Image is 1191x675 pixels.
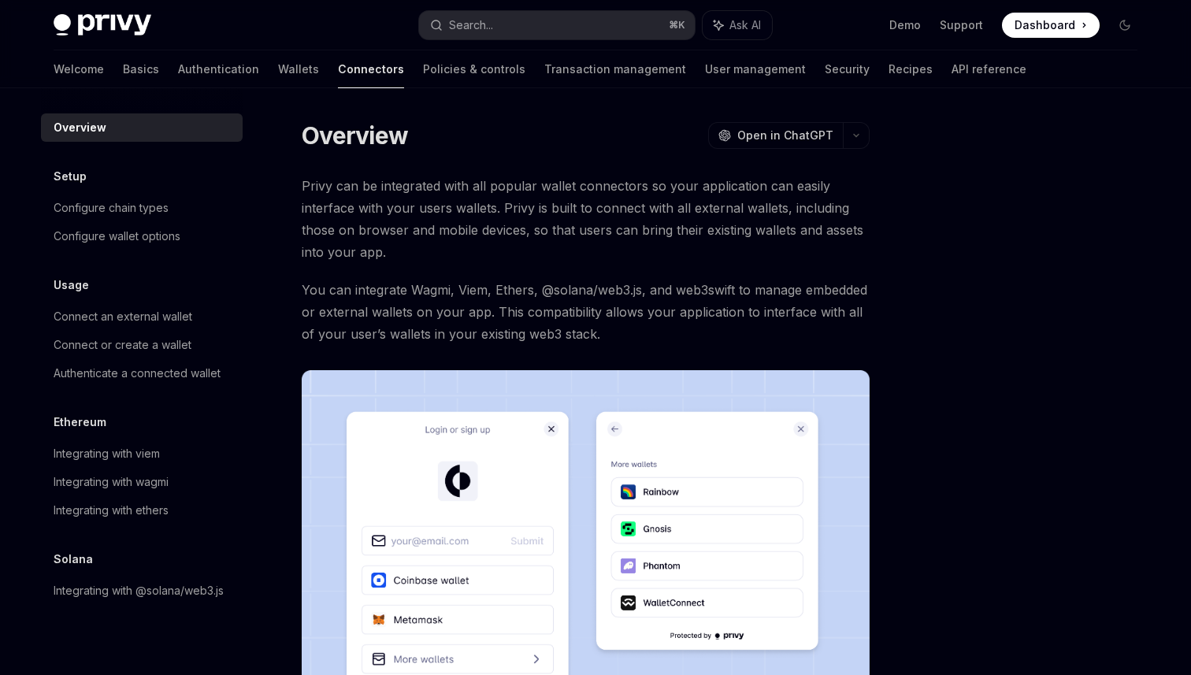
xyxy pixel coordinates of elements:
[54,167,87,186] h5: Setup
[1112,13,1137,38] button: Toggle dark mode
[544,50,686,88] a: Transaction management
[419,11,695,39] button: Search...⌘K
[41,222,243,250] a: Configure wallet options
[41,194,243,222] a: Configure chain types
[54,307,192,326] div: Connect an external wallet
[1002,13,1100,38] a: Dashboard
[54,276,89,295] h5: Usage
[54,550,93,569] h5: Solana
[423,50,525,88] a: Policies & controls
[1015,17,1075,33] span: Dashboard
[54,198,169,217] div: Configure chain types
[41,439,243,468] a: Integrating with viem
[302,121,408,150] h1: Overview
[302,175,870,263] span: Privy can be integrated with all popular wallet connectors so your application can easily interfa...
[705,50,806,88] a: User management
[54,227,180,246] div: Configure wallet options
[338,50,404,88] a: Connectors
[449,16,493,35] div: Search...
[123,50,159,88] a: Basics
[54,50,104,88] a: Welcome
[54,336,191,354] div: Connect or create a wallet
[703,11,772,39] button: Ask AI
[54,118,106,137] div: Overview
[729,17,761,33] span: Ask AI
[41,468,243,496] a: Integrating with wagmi
[54,501,169,520] div: Integrating with ethers
[41,496,243,525] a: Integrating with ethers
[889,50,933,88] a: Recipes
[737,128,833,143] span: Open in ChatGPT
[889,17,921,33] a: Demo
[41,331,243,359] a: Connect or create a wallet
[41,302,243,331] a: Connect an external wallet
[940,17,983,33] a: Support
[178,50,259,88] a: Authentication
[302,279,870,345] span: You can integrate Wagmi, Viem, Ethers, @solana/web3.js, and web3swift to manage embedded or exter...
[41,113,243,142] a: Overview
[54,473,169,491] div: Integrating with wagmi
[54,364,221,383] div: Authenticate a connected wallet
[54,14,151,36] img: dark logo
[278,50,319,88] a: Wallets
[41,359,243,388] a: Authenticate a connected wallet
[708,122,843,149] button: Open in ChatGPT
[54,581,224,600] div: Integrating with @solana/web3.js
[54,413,106,432] h5: Ethereum
[54,444,160,463] div: Integrating with viem
[952,50,1026,88] a: API reference
[41,577,243,605] a: Integrating with @solana/web3.js
[825,50,870,88] a: Security
[669,19,685,32] span: ⌘ K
